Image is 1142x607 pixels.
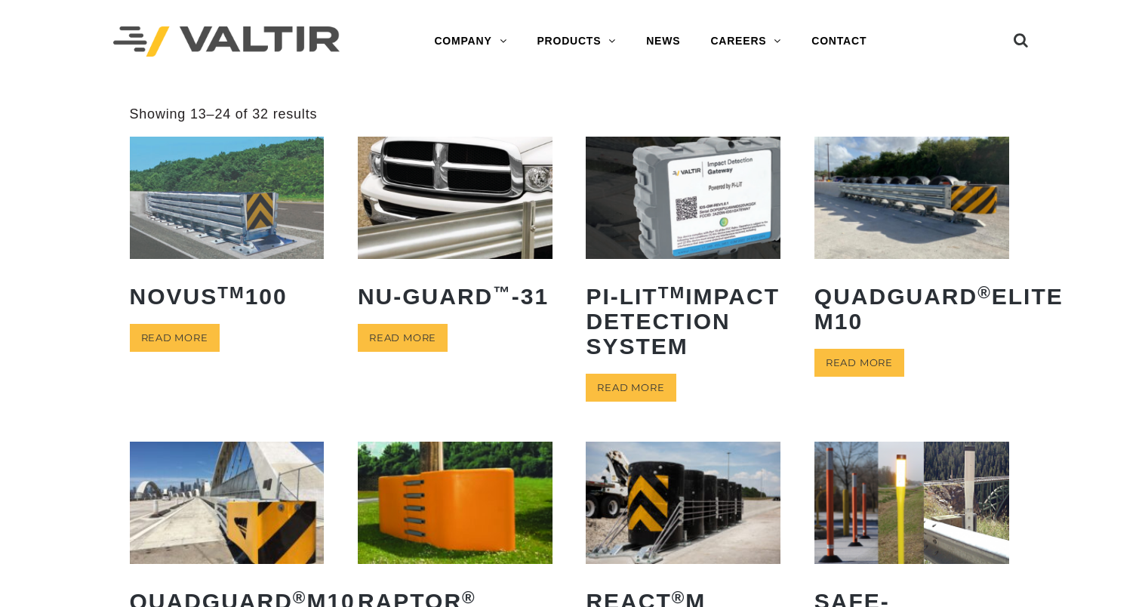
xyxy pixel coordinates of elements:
[130,137,325,319] a: NOVUSTM100
[217,283,245,302] sup: TM
[586,273,780,370] h2: PI-LIT Impact Detection System
[796,26,882,57] a: CONTACT
[130,273,325,320] h2: NOVUS 100
[814,273,1009,345] h2: QuadGuard Elite M10
[493,283,512,302] sup: ™
[462,588,476,607] sup: ®
[130,106,318,123] p: Showing 13–24 of 32 results
[631,26,695,57] a: NEWS
[658,283,686,302] sup: TM
[586,137,780,369] a: PI-LITTMImpact Detection System
[293,588,307,607] sup: ®
[586,374,676,402] a: Read more about “PI-LITTM Impact Detection System”
[522,26,631,57] a: PRODUCTS
[695,26,796,57] a: CAREERS
[672,588,686,607] sup: ®
[113,26,340,57] img: Valtir
[358,324,448,352] a: Read more about “NU-GUARD™-31”
[130,324,220,352] a: Read more about “NOVUSTM 100”
[814,349,904,377] a: Read more about “QuadGuard® Elite M10”
[419,26,522,57] a: COMPANY
[977,283,992,302] sup: ®
[358,137,553,319] a: NU-GUARD™-31
[814,137,1009,344] a: QuadGuard®Elite M10
[358,273,553,320] h2: NU-GUARD -31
